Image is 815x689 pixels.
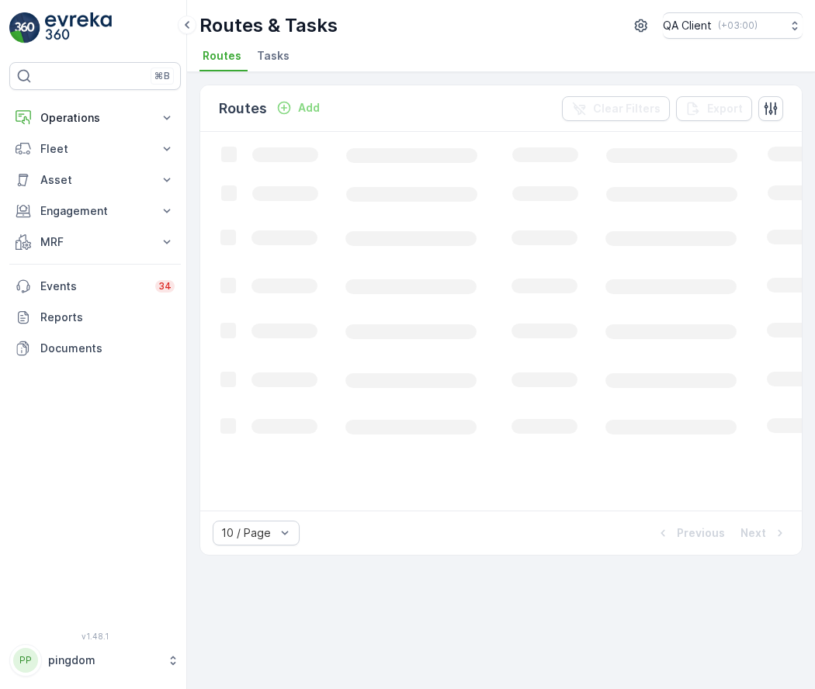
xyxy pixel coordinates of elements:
span: Routes [203,48,241,64]
button: Engagement [9,196,181,227]
button: Clear Filters [562,96,670,121]
p: Add [298,100,320,116]
p: Export [707,101,743,116]
p: Reports [40,310,175,325]
span: v 1.48.1 [9,632,181,641]
p: pingdom [48,653,159,668]
div: PP [13,648,38,673]
a: Reports [9,302,181,333]
p: Operations [40,110,150,126]
span: Tasks [257,48,290,64]
img: logo_light-DOdMpM7g.png [45,12,112,43]
button: Next [739,524,789,542]
button: Fleet [9,133,181,164]
p: 34 [158,280,172,293]
p: Events [40,279,146,294]
button: MRF [9,227,181,258]
button: Asset [9,164,181,196]
p: Documents [40,341,175,356]
p: Previous [677,525,725,541]
button: QA Client(+03:00) [663,12,803,39]
p: MRF [40,234,150,250]
img: logo [9,12,40,43]
p: Engagement [40,203,150,219]
button: Operations [9,102,181,133]
p: Next [740,525,766,541]
button: Add [270,99,326,117]
button: Export [676,96,752,121]
a: Events34 [9,271,181,302]
p: ( +03:00 ) [718,19,758,32]
p: ⌘B [154,70,170,82]
p: QA Client [663,18,712,33]
p: Asset [40,172,150,188]
p: Routes & Tasks [199,13,338,38]
p: Clear Filters [593,101,661,116]
p: Routes [219,98,267,119]
button: Previous [654,524,727,542]
p: Fleet [40,141,150,157]
button: PPpingdom [9,644,181,677]
a: Documents [9,333,181,364]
